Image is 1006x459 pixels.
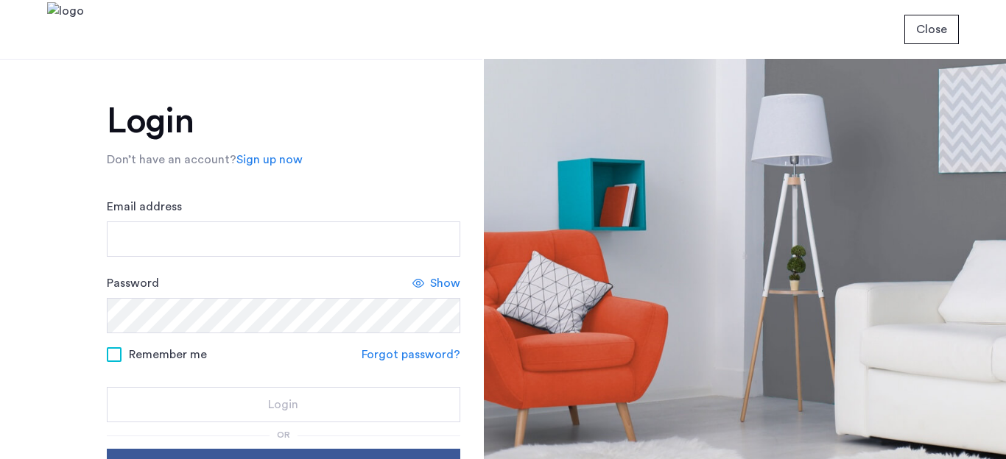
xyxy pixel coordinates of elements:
a: Sign up now [236,151,303,168]
h1: Login [107,104,460,139]
span: Close [916,21,947,38]
span: or [277,430,290,439]
span: Remember me [129,346,207,363]
label: Password [107,274,159,292]
button: button [107,387,460,422]
span: Don’t have an account? [107,154,236,166]
a: Forgot password? [362,346,460,363]
span: Login [268,396,298,413]
label: Email address [107,198,182,216]
img: logo [47,2,84,57]
span: Show [430,274,460,292]
button: button [904,15,959,44]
